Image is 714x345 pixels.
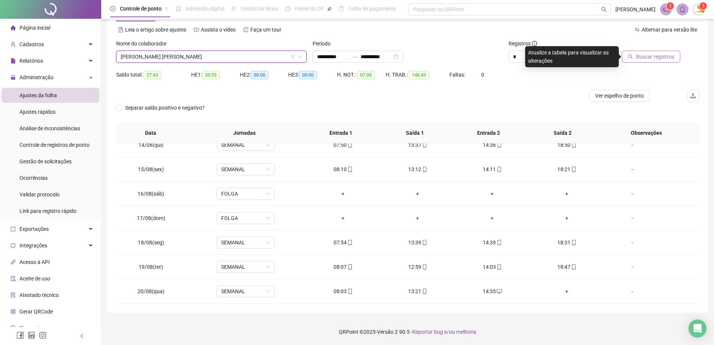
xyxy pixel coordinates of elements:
[532,41,537,46] span: info-circle
[636,53,674,61] span: Buscar registros
[699,2,707,10] sup: Atualize o seu contato no menu Meus Dados
[185,123,304,143] th: Jornadas
[338,6,344,11] span: book
[610,214,654,222] div: -
[19,259,50,265] span: Acesso à API
[610,263,654,271] div: -
[536,214,598,222] div: +
[241,6,278,12] span: Gestão de férias
[312,263,374,271] div: 08:07
[595,92,644,100] span: Ver espelho de ponto
[570,240,576,245] span: mobile
[605,129,687,137] span: Observações
[298,54,302,59] span: down
[378,123,452,143] th: Saída 1
[509,39,537,48] span: Registros
[642,27,697,33] span: Alternar para versão lite
[536,287,598,295] div: +
[19,41,44,47] span: Cadastros
[19,125,80,131] span: Análise de inconsistências
[19,109,55,115] span: Ajustes rápidos
[10,325,16,331] span: dollar
[221,237,270,248] span: SEMANAL
[138,240,164,246] span: 18/08(seg)
[304,123,378,143] th: Entrada 1
[19,175,48,181] span: Ocorrências
[144,71,161,79] span: 27:43
[10,259,16,265] span: api
[202,71,220,79] span: 30:55
[702,3,705,9] span: 1
[137,215,165,221] span: 17/08(dom)
[10,42,16,47] span: user-add
[39,331,46,339] span: instagram
[299,71,317,79] span: 00:00
[221,139,270,151] span: SEMANAL
[421,264,427,270] span: mobile
[19,25,50,31] span: Página inicial
[496,289,502,294] span: desktop
[386,165,449,173] div: 13:12
[615,5,656,14] span: [PERSON_NAME]
[121,51,302,62] span: VANESSA LORDEIRO VALERIO
[461,287,524,295] div: 14:35
[689,319,707,337] div: Open Intercom Messenger
[221,212,270,224] span: FOLGA
[240,71,289,79] div: HE 2:
[536,165,598,173] div: 18:21
[536,141,598,149] div: 18:50
[221,188,270,199] span: FOLGA
[138,191,164,197] span: 16/08(sáb)
[288,71,337,79] div: HE 3:
[386,238,449,247] div: 13:39
[116,39,172,48] label: Nome do colaborador
[570,142,576,148] span: mobile
[352,54,358,60] span: swap-right
[347,240,353,245] span: mobile
[138,288,165,294] span: 20/08(qua)
[589,90,650,102] button: Ver espelho de ponto
[666,2,674,10] sup: 1
[421,240,427,245] span: mobile
[352,54,358,60] span: to
[312,165,374,173] div: 08:10
[313,39,335,48] label: Período
[28,331,35,339] span: linkedin
[421,167,427,172] span: mobile
[461,141,524,149] div: 14:36
[138,166,164,172] span: 15/08(sex)
[452,123,525,143] th: Entrada 2
[601,7,607,12] span: search
[312,287,374,295] div: 08:03
[599,123,693,143] th: Observações
[116,123,185,143] th: Data
[201,27,236,33] span: Assista o vídeo
[312,214,374,222] div: +
[570,264,576,270] span: mobile
[118,27,123,32] span: file-text
[409,71,429,79] span: 146:43
[386,190,449,198] div: +
[610,190,654,198] div: -
[347,289,353,294] span: mobile
[19,191,60,197] span: Validar protocolo
[120,6,162,12] span: Controle de ponto
[347,142,353,148] span: mobile
[377,329,394,335] span: Versão
[461,238,524,247] div: 14:39
[348,6,396,12] span: Folha de pagamento
[690,93,696,99] span: upload
[461,190,524,198] div: +
[663,6,669,13] span: notification
[386,287,449,295] div: 13:21
[386,263,449,271] div: 12:59
[295,6,324,12] span: Painel do DP
[116,71,191,79] div: Saldo total:
[138,142,163,148] span: 14/08(qui)
[19,74,54,80] span: Administração
[327,7,332,11] span: pushpin
[221,261,270,273] span: SEMANAL
[337,71,386,79] div: H. NOT.:
[10,58,16,63] span: file
[312,141,374,149] div: 07:50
